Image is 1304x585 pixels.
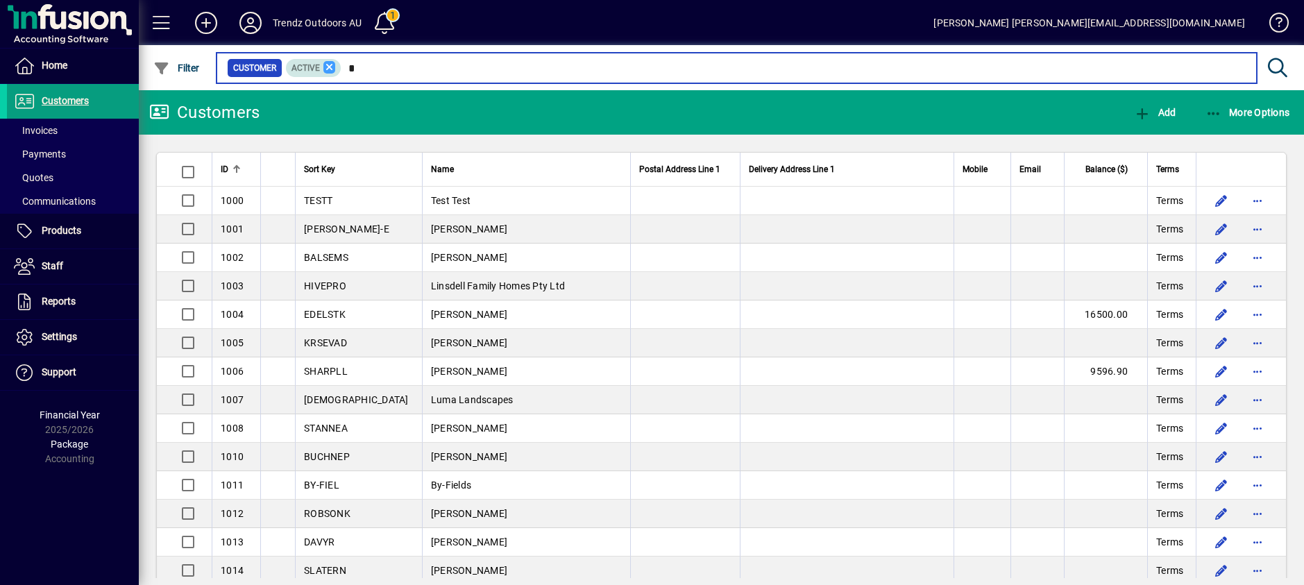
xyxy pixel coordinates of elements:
span: Sort Key [304,162,335,177]
span: 1010 [221,451,244,462]
div: [PERSON_NAME] [PERSON_NAME][EMAIL_ADDRESS][DOMAIN_NAME] [933,12,1245,34]
button: Edit [1210,246,1233,269]
span: Terms [1156,279,1183,293]
span: [PERSON_NAME] [431,252,507,263]
span: BY-FIEL [304,480,339,491]
span: Settings [42,331,77,342]
a: Invoices [7,119,139,142]
span: BALSEMS [304,252,348,263]
button: More options [1246,417,1269,439]
button: More options [1246,559,1269,582]
span: Package [51,439,88,450]
span: Quotes [14,172,53,183]
span: Mobile [963,162,988,177]
button: Edit [1210,446,1233,468]
a: Reports [7,285,139,319]
span: Add [1134,107,1176,118]
span: Communications [14,196,96,207]
span: 1013 [221,536,244,548]
span: Terms [1156,364,1183,378]
span: 1014 [221,565,244,576]
span: [PERSON_NAME]-E [304,223,389,235]
span: Invoices [14,125,58,136]
span: [PERSON_NAME] [431,536,507,548]
span: Payments [14,149,66,160]
span: Terms [1156,194,1183,207]
span: [PERSON_NAME] [431,451,507,462]
button: Edit [1210,502,1233,525]
button: More options [1246,389,1269,411]
span: Terms [1156,162,1179,177]
span: Luma Landscapes [431,394,514,405]
button: More options [1246,531,1269,553]
a: Support [7,355,139,390]
span: 1001 [221,223,244,235]
span: 1003 [221,280,244,291]
button: Edit [1210,218,1233,240]
div: Customers [149,101,260,124]
td: 16500.00 [1064,300,1147,329]
td: 9596.90 [1064,357,1147,386]
a: Products [7,214,139,248]
span: Test Test [431,195,471,206]
button: Edit [1210,531,1233,553]
span: [PERSON_NAME] [431,309,507,320]
button: Edit [1210,189,1233,212]
div: Email [1019,162,1056,177]
div: ID [221,162,252,177]
a: Home [7,49,139,83]
button: Edit [1210,389,1233,411]
button: Add [1131,100,1179,125]
span: 1008 [221,423,244,434]
span: Products [42,225,81,236]
span: Staff [42,260,63,271]
span: Filter [153,62,200,74]
button: Filter [150,56,203,80]
span: 1005 [221,337,244,348]
span: [PERSON_NAME] [431,223,507,235]
span: By-Fields [431,480,471,491]
span: Terms [1156,336,1183,350]
span: Terms [1156,251,1183,264]
span: [PERSON_NAME] [431,423,507,434]
button: More options [1246,332,1269,354]
span: STANNEA [304,423,348,434]
button: More options [1246,360,1269,382]
span: DAVYR [304,536,335,548]
button: More options [1246,502,1269,525]
span: Terms [1156,450,1183,464]
span: 1011 [221,480,244,491]
span: [PERSON_NAME] [431,366,507,377]
span: [PERSON_NAME] [431,508,507,519]
span: [PERSON_NAME] [431,337,507,348]
span: KRSEVAD [304,337,347,348]
a: Settings [7,320,139,355]
span: EDELSTK [304,309,346,320]
span: Email [1019,162,1041,177]
span: Linsdell Family Homes Pty Ltd [431,280,565,291]
button: More options [1246,275,1269,297]
a: Payments [7,142,139,166]
span: Name [431,162,454,177]
span: 1006 [221,366,244,377]
div: Mobile [963,162,1002,177]
span: Terms [1156,393,1183,407]
span: More Options [1205,107,1290,118]
button: Edit [1210,417,1233,439]
button: Edit [1210,303,1233,325]
button: Profile [228,10,273,35]
span: Support [42,366,76,378]
span: Reports [42,296,76,307]
div: Name [431,162,622,177]
div: Trendz Outdoors AU [273,12,362,34]
span: Terms [1156,563,1183,577]
span: 1002 [221,252,244,263]
span: Terms [1156,478,1183,492]
span: Terms [1156,507,1183,520]
a: Quotes [7,166,139,189]
span: Terms [1156,222,1183,236]
span: HIVEPRO [304,280,346,291]
span: Terms [1156,535,1183,549]
span: [PERSON_NAME] [431,565,507,576]
a: Knowledge Base [1259,3,1287,48]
